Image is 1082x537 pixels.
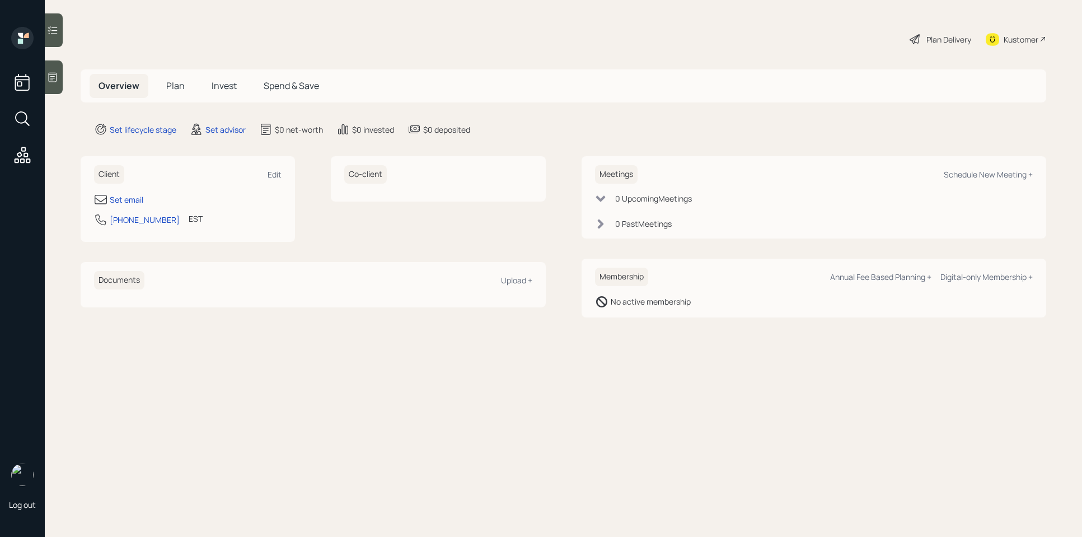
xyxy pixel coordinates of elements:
[110,194,143,206] div: Set email
[423,124,470,136] div: $0 deposited
[99,80,139,92] span: Overview
[926,34,971,45] div: Plan Delivery
[611,296,691,307] div: No active membership
[268,169,282,180] div: Edit
[110,214,180,226] div: [PHONE_NUMBER]
[501,275,532,286] div: Upload +
[212,80,237,92] span: Invest
[94,165,124,184] h6: Client
[344,165,387,184] h6: Co-client
[9,499,36,510] div: Log out
[615,218,672,230] div: 0 Past Meeting s
[352,124,394,136] div: $0 invested
[615,193,692,204] div: 0 Upcoming Meeting s
[595,268,648,286] h6: Membership
[595,165,638,184] h6: Meetings
[110,124,176,136] div: Set lifecycle stage
[94,271,144,289] h6: Documents
[166,80,185,92] span: Plan
[11,464,34,486] img: retirable_logo.png
[830,272,931,282] div: Annual Fee Based Planning +
[189,213,203,225] div: EST
[1004,34,1038,45] div: Kustomer
[944,169,1033,180] div: Schedule New Meeting +
[205,124,246,136] div: Set advisor
[275,124,323,136] div: $0 net-worth
[940,272,1033,282] div: Digital-only Membership +
[264,80,319,92] span: Spend & Save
